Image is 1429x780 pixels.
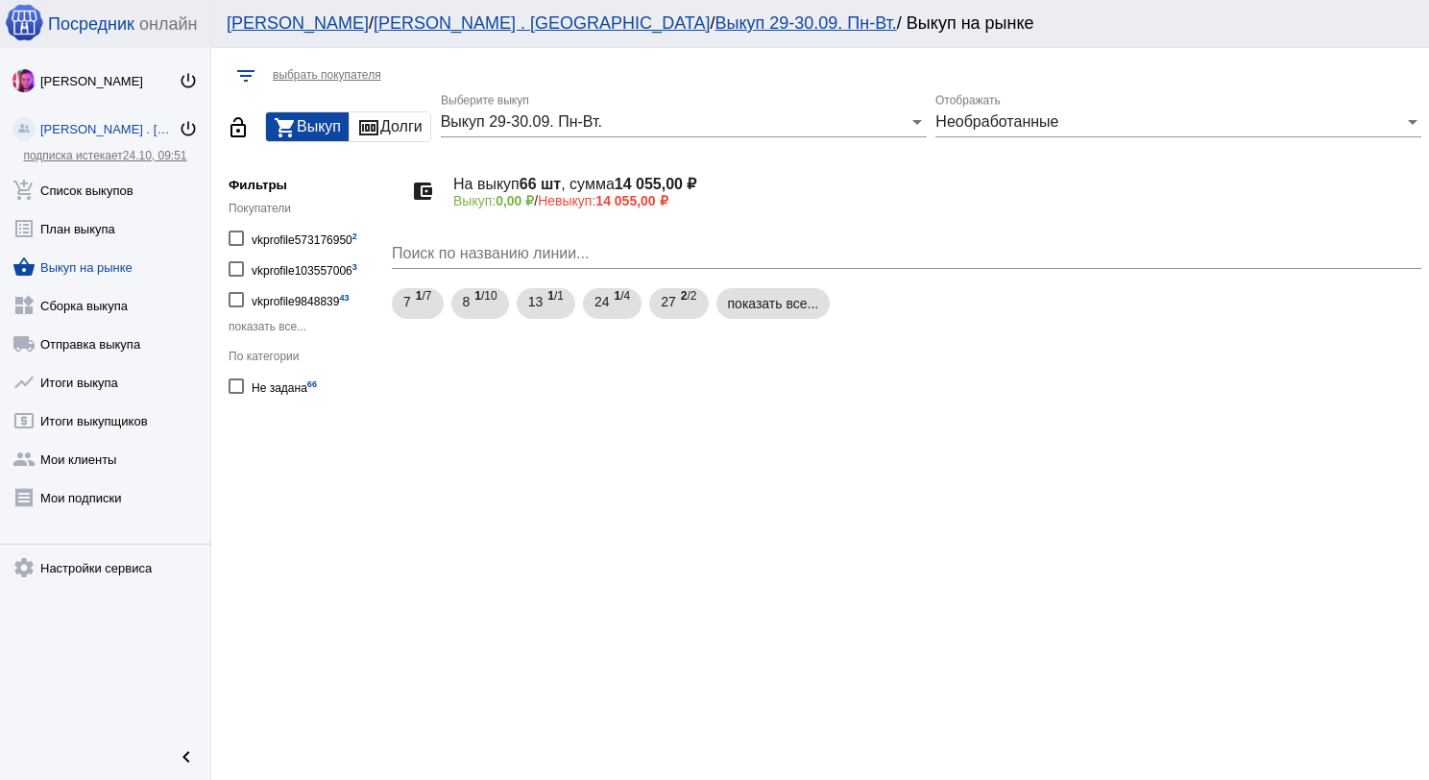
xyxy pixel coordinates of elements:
[12,371,36,394] mat-icon: show_chart
[234,64,257,87] mat-icon: filter_list
[229,178,382,192] h5: Фильтры
[12,69,36,92] img: 73xLq58P2BOqs-qIllg3xXCtabieAB0OMVER0XTxHpc0AjG-Rb2SSuXsq4It7hEfqgBcQNho.jpg
[23,149,186,162] a: подписка истекает24.10, 09:51
[139,14,197,35] span: онлайн
[307,379,317,389] small: 66
[453,175,1406,193] h4: На выкуп , сумма
[547,289,554,303] b: 1
[179,119,198,138] mat-icon: power_settings_new
[12,179,36,202] mat-icon: add_shopping_cart
[935,113,1058,130] span: Необработанные
[339,293,349,303] small: 43
[453,193,534,208] span: Выкуп:
[615,284,631,324] span: /4
[12,486,36,509] mat-icon: receipt
[252,373,317,399] div: Не задана
[12,217,36,240] mat-icon: list_alt
[229,350,382,363] div: По категории
[123,149,187,162] span: 24.10, 09:51
[528,284,544,319] span: 13
[227,13,1394,34] div: / / / Выкуп на рынке
[595,193,667,208] b: 14 055,00 ₽
[374,13,710,33] a: [PERSON_NAME] . [GEOGRAPHIC_DATA]
[407,176,438,207] mat-icon: account_balance_wallet
[661,284,676,319] span: 27
[474,284,497,324] span: /10
[453,193,1406,208] p: /
[441,113,602,130] span: Выкуп 29-30.09. Пн-Вт.
[227,116,250,139] mat-icon: lock_open
[403,284,411,319] span: 7
[714,13,896,33] a: Выкуп 29-30.09. Пн-Вт.
[615,176,697,192] b: 14 055,00 ₽
[416,289,423,303] b: 1
[538,193,667,208] span: Невыкуп:
[352,232,357,241] small: 2
[352,262,357,272] small: 3
[681,289,688,303] b: 2
[274,116,297,139] mat-icon: shopping_cart
[350,112,430,141] button: Долги
[229,320,306,333] span: показать все...
[273,68,381,82] span: выбрать покупателя
[716,288,831,319] mat-chip: показать все...
[416,284,432,324] span: /7
[594,284,610,319] span: 24
[252,256,357,281] div: vkprofile103557006
[227,13,369,33] a: [PERSON_NAME]
[179,71,198,90] mat-icon: power_settings_new
[252,286,350,312] div: vkprofile9848839
[252,225,357,251] div: vkprofile573176950
[474,289,481,303] b: 1
[48,14,134,35] span: Посредник
[266,112,349,141] button: Выкуп
[229,202,382,215] div: Покупатели
[547,284,564,324] span: /1
[175,745,198,768] mat-icon: chevron_left
[12,117,36,140] img: community_200.png
[12,448,36,471] mat-icon: group
[12,409,36,432] mat-icon: local_atm
[5,3,43,41] img: apple-icon-60x60.png
[463,284,471,319] span: 8
[496,193,534,208] b: 0,00 ₽
[12,256,36,279] mat-icon: shopping_basket
[12,556,36,579] mat-icon: settings
[12,332,36,355] mat-icon: local_shipping
[40,74,179,88] div: [PERSON_NAME]
[615,289,621,303] b: 1
[681,284,697,324] span: /2
[40,122,179,136] div: [PERSON_NAME] . [GEOGRAPHIC_DATA]
[357,116,380,139] mat-icon: money
[12,294,36,317] mat-icon: widgets
[520,176,561,192] b: 66 шт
